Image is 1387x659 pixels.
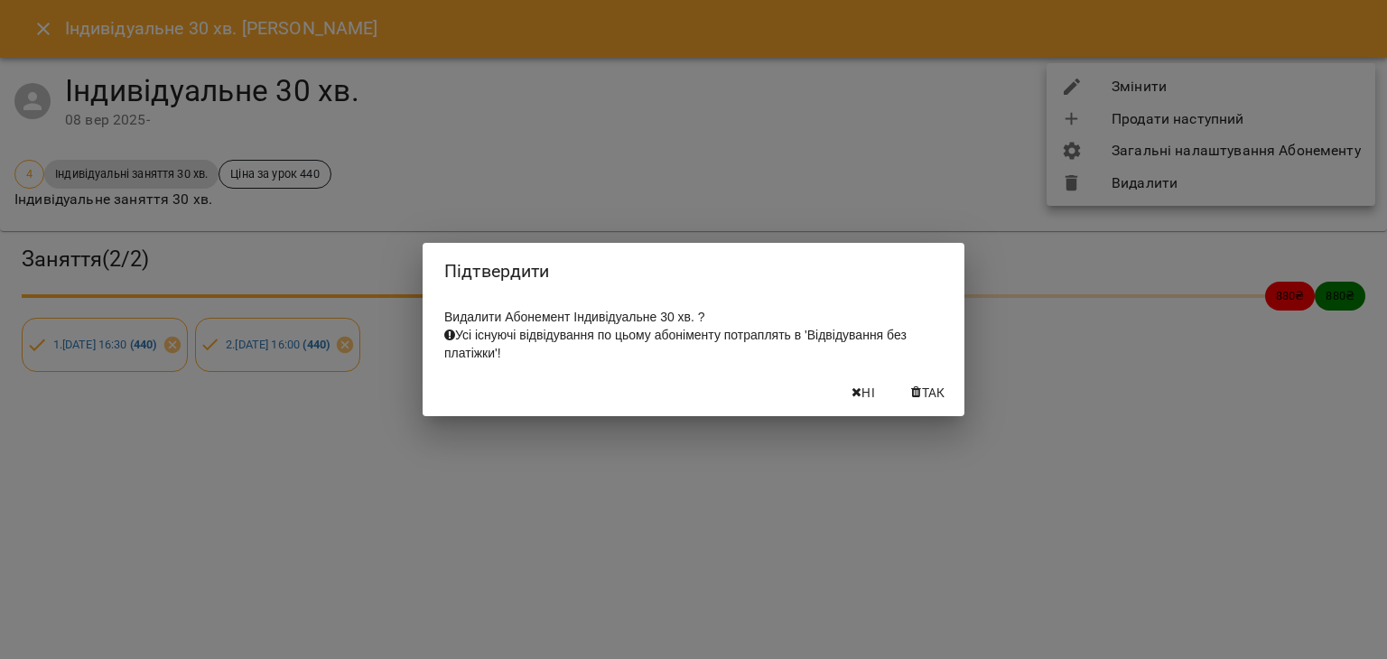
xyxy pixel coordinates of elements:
[922,382,945,404] span: Так
[861,382,875,404] span: Ні
[444,328,907,360] span: Усі існуючі відвідування по цьому абоніменту потраплять в 'Відвідування без платіжки'!
[444,310,907,360] span: Видалити Абонемент Індивідуальне 30 хв. ?
[444,257,943,285] h2: Підтвердити
[834,376,892,409] button: Ні
[899,376,957,409] button: Так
